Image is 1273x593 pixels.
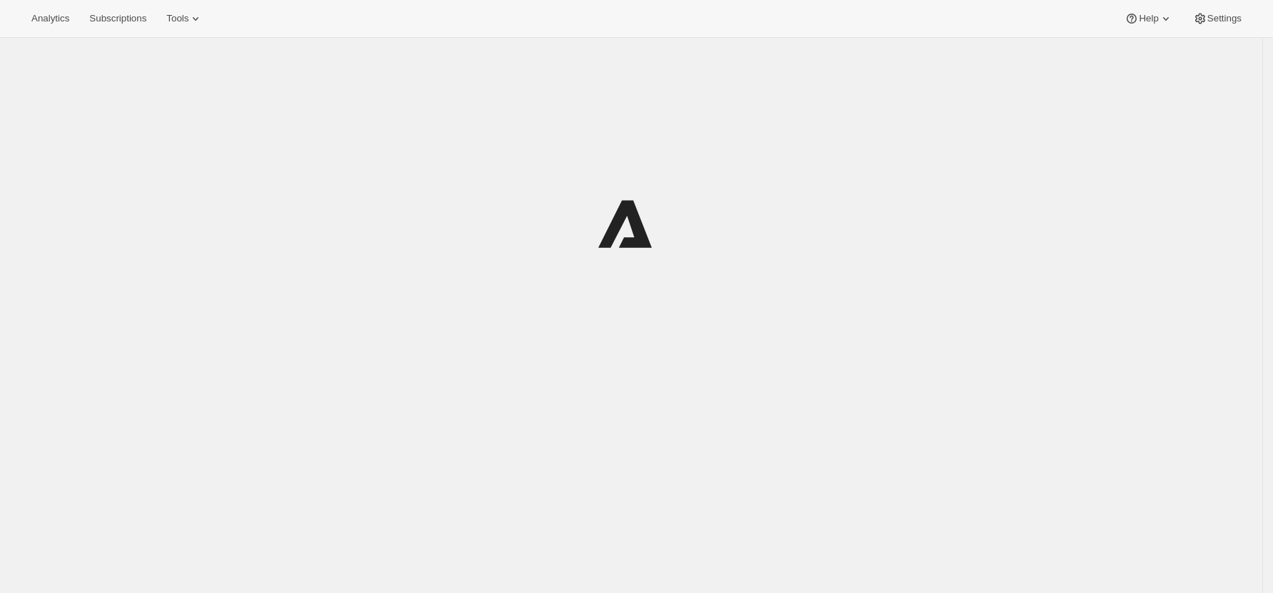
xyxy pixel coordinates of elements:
span: Help [1139,13,1158,24]
button: Settings [1184,9,1250,29]
button: Help [1116,9,1181,29]
button: Analytics [23,9,78,29]
span: Subscriptions [89,13,146,24]
button: Tools [158,9,211,29]
span: Tools [166,13,188,24]
span: Analytics [31,13,69,24]
button: Subscriptions [81,9,155,29]
span: Settings [1207,13,1242,24]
